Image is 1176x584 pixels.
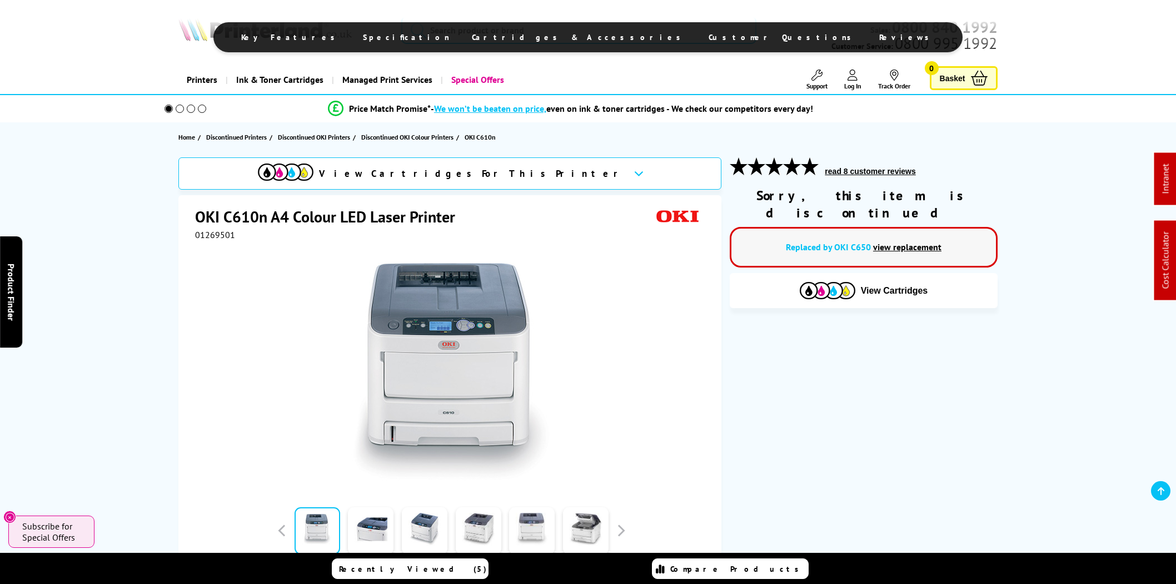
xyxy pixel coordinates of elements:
[206,131,270,143] a: Discontinued Printers
[206,131,267,143] span: Discontinued Printers
[178,131,198,143] a: Home
[3,511,16,523] button: Close
[821,166,919,176] button: read 8 customer reviews
[241,32,341,42] span: Key Features
[1160,164,1171,194] a: Intranet
[925,61,939,75] span: 0
[940,71,965,86] span: Basket
[879,32,935,42] span: Reviews
[806,82,828,90] span: Support
[873,241,941,253] a: view replacement
[236,66,323,94] span: Ink & Toner Cartridges
[6,264,17,321] span: Product Finder
[349,103,431,114] span: Price Match Promise*
[342,263,560,481] img: OKI C610n
[278,131,353,143] a: Discontinued OKI Printers
[278,131,350,143] span: Discontinued OKI Printers
[930,66,998,90] a: Basket 0
[844,82,861,90] span: Log In
[670,564,805,574] span: Compare Products
[878,70,910,90] a: Track Order
[434,103,546,114] span: We won’t be beaten on price,
[709,32,857,42] span: Customer Questions
[195,206,466,227] h1: OKI C610n A4 Colour LED Laser Printer
[1160,232,1171,289] a: Cost Calculator
[332,66,441,94] a: Managed Print Services
[844,70,861,90] a: Log In
[465,131,496,143] span: OKI C610n
[319,167,625,180] span: View Cartridges For This Printer
[800,282,855,299] img: Cartridges
[652,206,703,227] img: OKI
[361,131,456,143] a: Discontinued OKI Colour Printers
[226,66,332,94] a: Ink & Toner Cartridges
[22,521,83,543] span: Subscribe for Special Offers
[652,558,809,579] a: Compare Products
[178,131,195,143] span: Home
[730,187,997,221] div: Sorry, this item is discontinued
[465,131,499,143] a: OKI C610n
[339,564,487,574] span: Recently Viewed (5)
[806,70,828,90] a: Support
[472,32,686,42] span: Cartridges & Accessories
[431,103,813,114] div: - even on ink & toner cartridges - We check our competitors every day!
[361,131,454,143] span: Discontinued OKI Colour Printers
[363,32,450,42] span: Specification
[195,229,235,240] span: 01269501
[738,281,989,300] button: View Cartridges
[861,286,928,296] span: View Cartridges
[258,164,313,181] img: cmyk-icon.svg
[178,66,226,94] a: Printers
[786,241,871,253] a: Replaced by OKI C650
[441,66,512,94] a: Special Offers
[332,558,489,579] a: Recently Viewed (5)
[149,99,992,118] li: modal_Promise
